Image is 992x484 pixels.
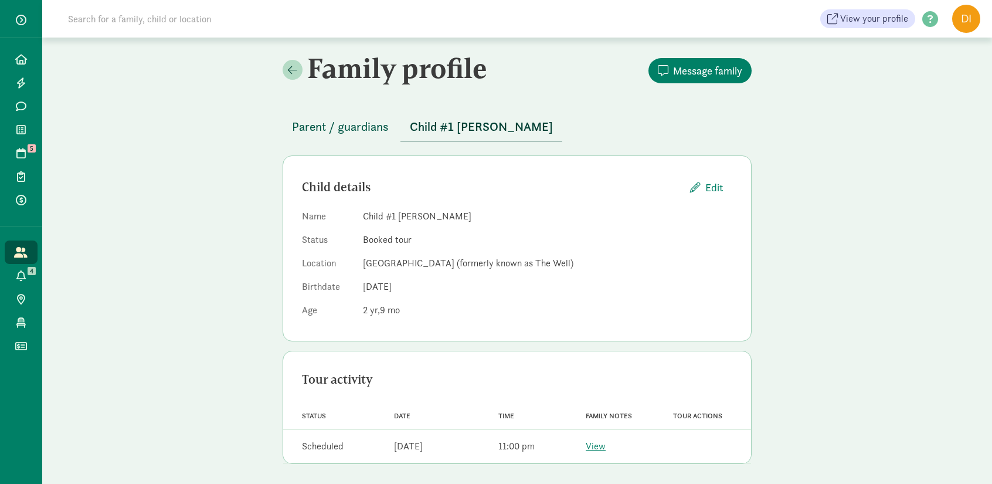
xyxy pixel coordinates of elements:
[673,63,742,79] span: Message family
[673,412,722,420] span: Tour actions
[5,141,38,165] a: 5
[363,209,732,224] dd: Child #1 [PERSON_NAME]
[363,304,380,316] span: 2
[283,52,515,84] h2: Family profile
[498,412,514,420] span: Time
[302,280,354,299] dt: Birthdate
[302,439,344,453] div: Scheduled
[302,370,732,389] div: Tour activity
[363,233,732,247] dd: Booked tour
[820,9,915,28] a: View your profile
[400,120,562,134] a: Child #1 [PERSON_NAME]
[302,303,354,322] dt: Age
[394,412,410,420] span: Date
[681,175,732,200] button: Edit
[283,113,398,141] button: Parent / guardians
[302,209,354,228] dt: Name
[586,440,606,452] a: View
[498,439,535,453] div: 11:00 pm
[363,280,392,293] span: [DATE]
[705,180,723,195] span: Edit
[302,233,354,252] dt: Status
[648,58,752,83] button: Message family
[28,144,36,153] span: 5
[61,7,390,31] input: Search for a family, child or location
[380,304,400,316] span: 9
[586,412,632,420] span: Family notes
[302,178,681,197] div: Child details
[292,117,389,136] span: Parent / guardians
[363,256,732,270] dd: [GEOGRAPHIC_DATA] (formerly known as The Well)
[302,412,326,420] span: Status
[400,113,562,141] button: Child #1 [PERSON_NAME]
[840,12,908,26] span: View your profile
[28,267,36,275] span: 4
[410,117,553,136] span: Child #1 [PERSON_NAME]
[302,256,354,275] dt: Location
[283,120,398,134] a: Parent / guardians
[5,264,38,287] a: 4
[394,439,423,453] div: [DATE]
[933,428,992,484] iframe: Chat Widget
